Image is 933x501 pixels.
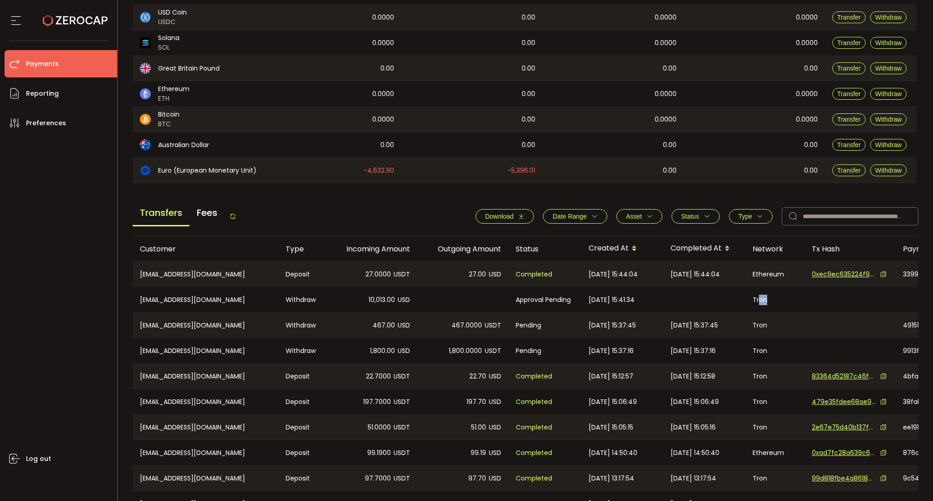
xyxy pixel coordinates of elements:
[671,397,719,407] span: [DATE] 15:06:49
[832,62,866,74] button: Transfer
[832,11,866,23] button: Transfer
[655,89,677,99] span: 0.0000
[394,422,410,433] span: USDT
[516,397,552,407] span: Completed
[553,213,587,220] span: Date Range
[589,295,635,305] span: [DATE] 15:41:34
[663,241,745,256] div: Completed At
[133,338,278,363] div: [EMAIL_ADDRESS][DOMAIN_NAME]
[516,448,552,458] span: Completed
[278,287,326,312] div: Withdraw
[745,313,805,337] div: Tron
[875,90,902,97] span: Withdraw
[796,114,818,125] span: 0.0000
[364,165,394,176] span: -4,632.90
[278,262,326,286] div: Deposit
[489,473,501,484] span: USD
[278,338,326,363] div: Withdraw
[671,473,716,484] span: [DATE] 13:17:54
[485,346,501,356] span: USDT
[589,397,637,407] span: [DATE] 15:06:49
[140,139,151,150] img: aud_portfolio.svg
[589,473,634,484] span: [DATE] 13:17:54
[278,440,326,465] div: Deposit
[394,371,410,382] span: USDT
[745,287,805,312] div: Tron
[837,14,861,21] span: Transfer
[875,39,902,46] span: Withdraw
[522,89,535,99] span: 0.00
[875,65,902,72] span: Withdraw
[738,213,752,220] span: Type
[508,165,535,176] span: -5,396.01
[367,448,391,458] span: 99.1900
[489,422,501,433] span: USD
[837,141,861,148] span: Transfer
[543,209,607,224] button: Date Range
[372,114,394,125] span: 0.0000
[745,338,805,363] div: Tron
[140,63,151,74] img: gbp_portfolio.svg
[805,244,896,254] div: Tx Hash
[398,295,410,305] span: USD
[875,167,902,174] span: Withdraw
[133,389,278,414] div: [EMAIL_ADDRESS][DOMAIN_NAME]
[158,17,187,27] span: USDC
[870,37,907,49] button: Withdraw
[489,269,501,280] span: USD
[655,114,677,125] span: 0.0000
[581,241,663,256] div: Created At
[870,164,907,176] button: Withdraw
[278,466,326,491] div: Deposit
[589,320,636,331] span: [DATE] 15:37:45
[485,320,501,331] span: USDT
[485,213,513,220] span: Download
[671,371,715,382] span: [DATE] 15:12:58
[394,473,410,484] span: USDT
[812,474,876,483] span: 99d818fbe4a86188bf40306a629eeb4fa89b8fde866ba597036f69788afb394a
[451,320,482,331] span: 467.0000
[489,448,501,458] span: USD
[522,63,535,74] span: 0.00
[140,12,151,23] img: usdc_portfolio.svg
[745,364,805,389] div: Tron
[616,209,662,224] button: Asset
[373,320,395,331] span: 467.00
[516,371,552,382] span: Completed
[745,440,805,465] div: Ethereum
[380,63,394,74] span: 0.00
[489,371,501,382] span: USD
[745,466,805,491] div: Tron
[26,452,51,465] span: Log out
[140,88,151,99] img: eth_portfolio.svg
[133,313,278,337] div: [EMAIL_ADDRESS][DOMAIN_NAME]
[812,270,876,279] span: 0xec9ec635224f9d1f4f5a07f647b339195bbed595471500ea4bf3dcc811fa6baf
[812,423,876,432] span: 2e67e75d40b137f0096b976ed51f791bfe704a0961b1e53b0ba5d059b17fdd4d
[522,38,535,48] span: 0.00
[133,262,278,286] div: [EMAIL_ADDRESS][DOMAIN_NAME]
[745,389,805,414] div: Tron
[589,346,634,356] span: [DATE] 15:37:16
[394,397,410,407] span: USDT
[837,167,861,174] span: Transfer
[471,422,486,433] span: 51.00
[516,422,552,433] span: Completed
[832,139,866,151] button: Transfer
[832,164,866,176] button: Transfer
[489,397,501,407] span: USD
[133,415,278,440] div: [EMAIL_ADDRESS][DOMAIN_NAME]
[516,473,552,484] span: Completed
[26,87,59,100] span: Reporting
[133,287,278,312] div: [EMAIL_ADDRESS][DOMAIN_NAME]
[626,213,642,220] span: Asset
[449,346,482,356] span: 1,800.0000
[663,165,677,176] span: 0.00
[832,88,866,100] button: Transfer
[837,116,861,123] span: Transfer
[158,64,220,73] span: Great Britain Pound
[516,320,541,331] span: Pending
[158,166,256,175] span: Euro (European Monetary Unit)
[140,37,151,48] img: sol_portfolio.png
[278,415,326,440] div: Deposit
[663,140,677,150] span: 0.00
